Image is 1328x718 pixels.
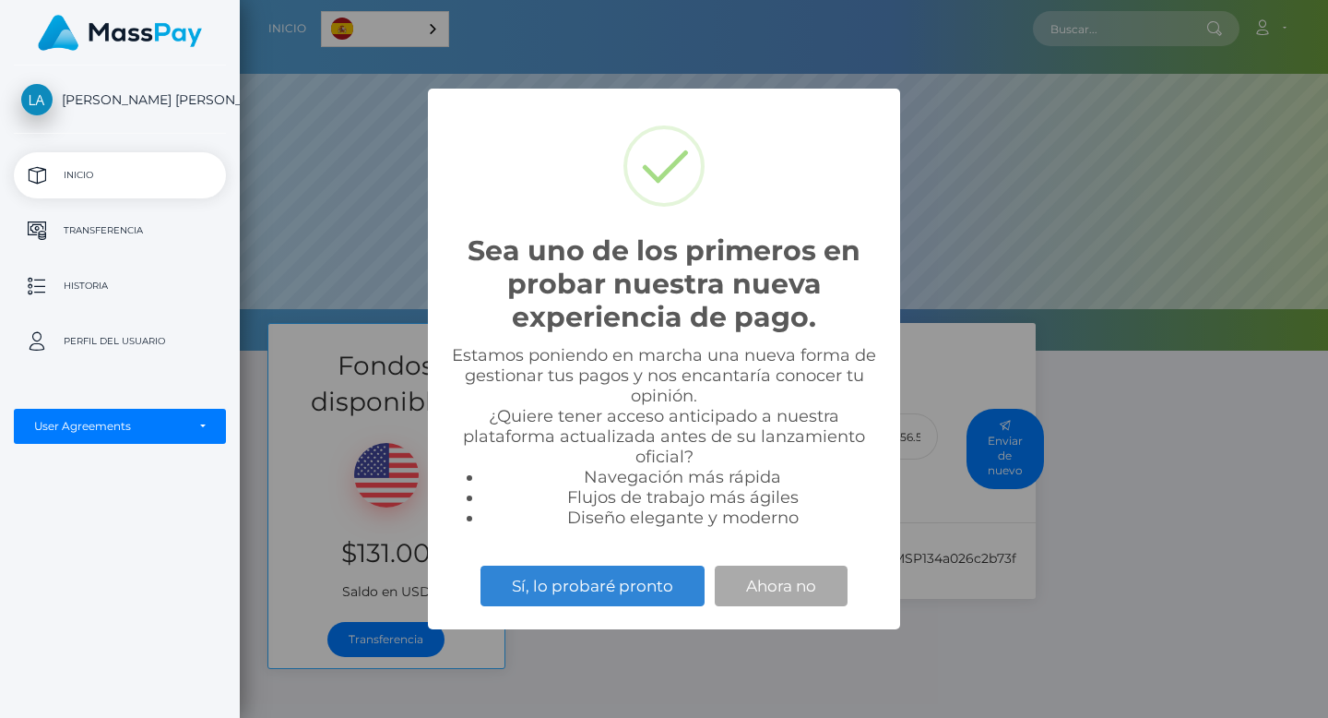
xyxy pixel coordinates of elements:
div: Estamos poniendo en marcha una nueva forma de gestionar tus pagos y nos encantaría conocer tu opi... [446,345,882,528]
span: [PERSON_NAME] [PERSON_NAME] [14,91,226,108]
img: MassPay [38,15,202,51]
p: Transferencia [21,217,219,245]
li: Navegación más rápida [483,467,882,487]
li: Flujos de trabajo más ágiles [483,487,882,508]
button: Sí, lo probaré pronto [480,566,705,606]
h2: Sea uno de los primeros en probar nuestra nueva experiencia de pago. [446,234,882,334]
p: Perfil del usuario [21,328,219,355]
p: Inicio [21,162,219,189]
li: Diseño elegante y moderno [483,508,882,528]
button: User Agreements [14,409,226,444]
button: Ahora no [715,566,848,606]
div: User Agreements [34,419,185,434]
p: Historia [21,272,219,300]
